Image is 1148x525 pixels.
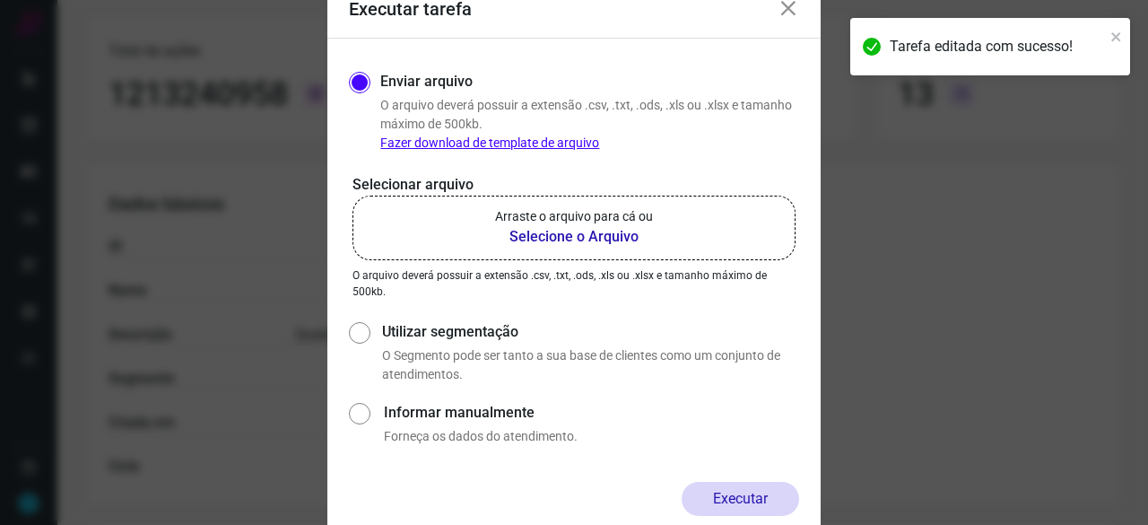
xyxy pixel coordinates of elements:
p: Arraste o arquivo para cá ou [495,207,653,226]
p: Forneça os dados do atendimento. [384,427,799,446]
label: Enviar arquivo [380,71,473,92]
a: Fazer download de template de arquivo [380,136,599,150]
button: Executar [682,482,799,516]
button: close [1110,25,1123,47]
p: O arquivo deverá possuir a extensão .csv, .txt, .ods, .xls ou .xlsx e tamanho máximo de 500kb. [380,96,799,153]
p: O arquivo deverá possuir a extensão .csv, .txt, .ods, .xls ou .xlsx e tamanho máximo de 500kb. [352,267,796,300]
p: O Segmento pode ser tanto a sua base de clientes como um conjunto de atendimentos. [382,346,799,384]
label: Informar manualmente [384,402,799,424]
div: Tarefa editada com sucesso! [890,36,1105,57]
label: Utilizar segmentação [382,321,799,343]
b: Selecione o Arquivo [495,226,653,248]
p: Selecionar arquivo [352,174,796,196]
